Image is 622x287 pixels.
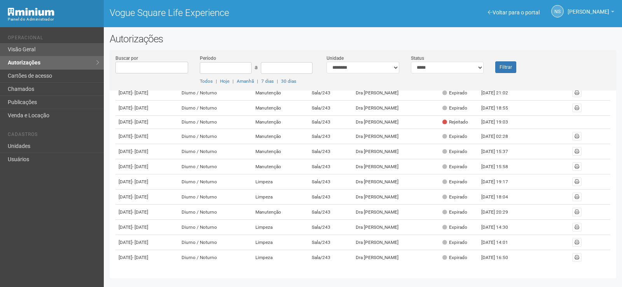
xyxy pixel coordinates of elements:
[309,174,353,190] td: Sala/243
[220,78,229,84] a: Hoje
[252,85,309,101] td: Manutenção
[568,1,609,15] span: Nicolle Silva
[178,101,252,116] td: Diurno / Noturno
[178,235,252,250] td: Diurno / Noturno
[252,174,309,190] td: Limpeza
[478,250,521,265] td: [DATE] 16:50
[237,78,254,84] a: Amanhã
[353,174,439,190] td: Dra [PERSON_NAME]
[178,159,252,174] td: Diurno / Noturno
[132,90,148,96] span: - [DATE]
[353,250,439,265] td: Dra [PERSON_NAME]
[8,8,54,16] img: Minium
[252,235,309,250] td: Limpeza
[252,205,309,220] td: Manutenção
[132,105,148,111] span: - [DATE]
[252,116,309,129] td: Manutenção
[442,164,467,170] div: Expirado
[252,250,309,265] td: Limpeza
[442,224,467,231] div: Expirado
[252,220,309,235] td: Limpeza
[277,78,278,84] span: |
[309,101,353,116] td: Sala/243
[353,159,439,174] td: Dra [PERSON_NAME]
[132,209,148,215] span: - [DATE]
[442,133,467,140] div: Expirado
[442,194,467,200] div: Expirado
[495,61,516,73] button: Filtrar
[442,254,467,261] div: Expirado
[309,116,353,129] td: Sala/243
[216,78,217,84] span: |
[132,164,148,169] span: - [DATE]
[353,85,439,101] td: Dra [PERSON_NAME]
[478,129,521,144] td: [DATE] 02:28
[110,8,357,18] h1: Vogue Square Life Experience
[353,190,439,205] td: Dra [PERSON_NAME]
[178,205,252,220] td: Diurno / Noturno
[478,205,521,220] td: [DATE] 20:29
[478,85,521,101] td: [DATE] 21:02
[281,78,296,84] a: 30 dias
[252,190,309,205] td: Limpeza
[115,85,179,101] td: [DATE]
[478,235,521,250] td: [DATE] 14:01
[442,179,467,185] div: Expirado
[411,55,424,62] label: Status
[132,179,148,184] span: - [DATE]
[309,190,353,205] td: Sala/243
[8,132,98,140] li: Cadastros
[478,190,521,205] td: [DATE] 18:04
[132,224,148,230] span: - [DATE]
[115,174,179,190] td: [DATE]
[261,78,274,84] a: 7 dias
[178,85,252,101] td: Diurno / Noturno
[478,174,521,190] td: [DATE] 19:17
[115,250,179,265] td: [DATE]
[309,129,353,144] td: Sala/243
[178,129,252,144] td: Diurno / Noturno
[442,148,467,155] div: Expirado
[178,190,252,205] td: Diurno / Noturno
[255,64,258,70] span: a
[115,190,179,205] td: [DATE]
[115,205,179,220] td: [DATE]
[115,116,179,129] td: [DATE]
[353,101,439,116] td: Dra [PERSON_NAME]
[132,255,148,260] span: - [DATE]
[309,144,353,159] td: Sala/243
[8,35,98,43] li: Operacional
[252,159,309,174] td: Manutenção
[442,209,467,216] div: Expirado
[200,55,216,62] label: Período
[478,220,521,235] td: [DATE] 14:30
[8,16,98,23] div: Painel do Administrador
[327,55,344,62] label: Unidade
[568,10,614,16] a: [PERSON_NAME]
[478,144,521,159] td: [DATE] 15:37
[132,119,148,125] span: - [DATE]
[442,90,467,96] div: Expirado
[353,116,439,129] td: Dra [PERSON_NAME]
[115,144,179,159] td: [DATE]
[115,220,179,235] td: [DATE]
[478,101,521,116] td: [DATE] 18:55
[252,144,309,159] td: Manutenção
[132,134,148,139] span: - [DATE]
[478,159,521,174] td: [DATE] 15:58
[353,205,439,220] td: Dra [PERSON_NAME]
[115,159,179,174] td: [DATE]
[478,116,521,129] td: [DATE] 19:03
[309,220,353,235] td: Sala/243
[132,240,148,245] span: - [DATE]
[353,235,439,250] td: Dra [PERSON_NAME]
[353,220,439,235] td: Dra [PERSON_NAME]
[178,220,252,235] td: Diurno / Noturno
[257,78,258,84] span: |
[115,55,138,62] label: Buscar por
[178,116,252,129] td: Diurno / Noturno
[178,174,252,190] td: Diurno / Noturno
[309,159,353,174] td: Sala/243
[442,239,467,246] div: Expirado
[178,144,252,159] td: Diurno / Noturno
